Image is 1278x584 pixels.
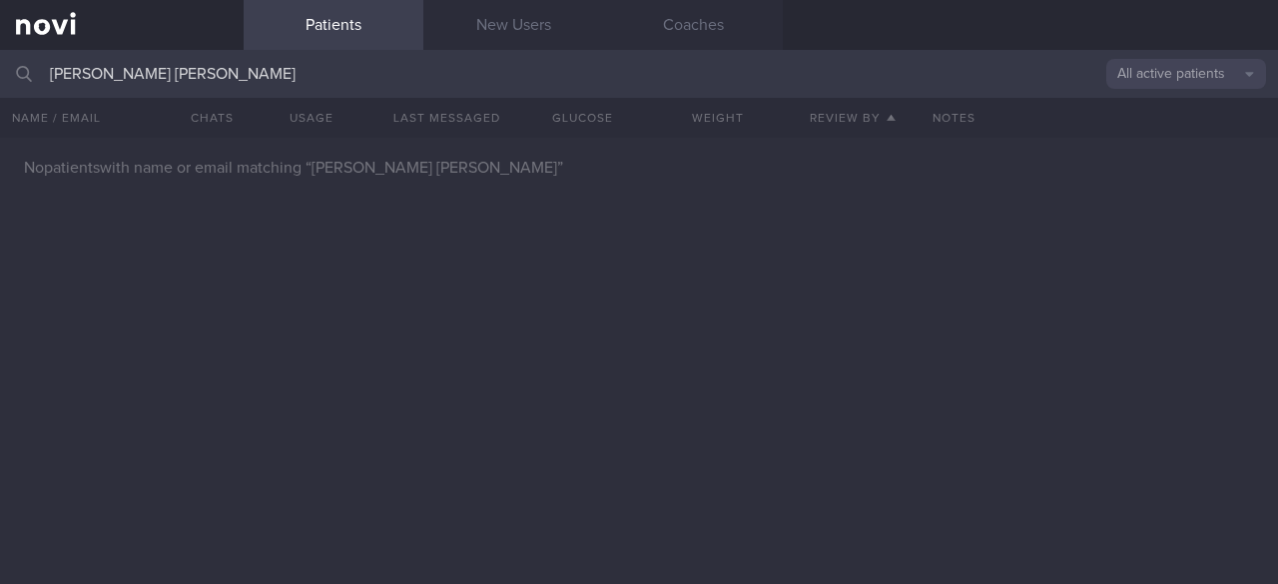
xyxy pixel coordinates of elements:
button: All active patients [1106,59,1266,89]
button: Glucose [514,98,649,138]
div: Notes [921,98,1278,138]
button: Weight [650,98,785,138]
div: Usage [244,98,378,138]
button: Chats [164,98,244,138]
button: Review By [785,98,920,138]
button: Last Messaged [379,98,514,138]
